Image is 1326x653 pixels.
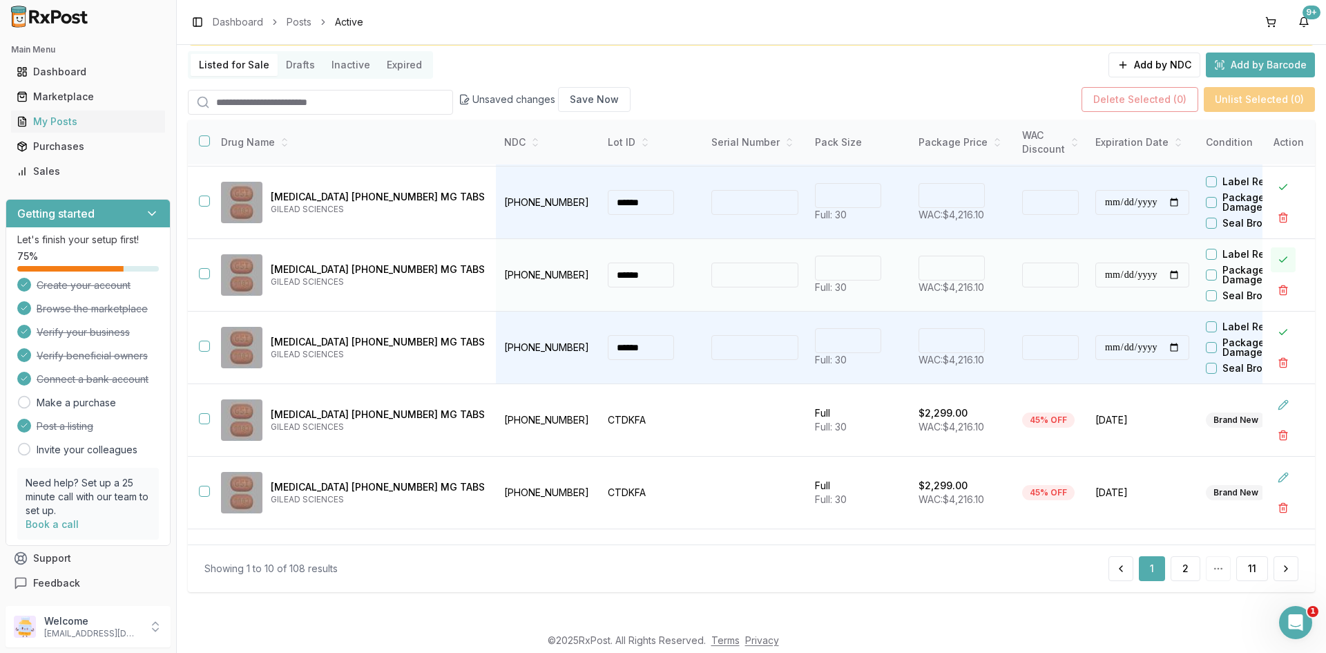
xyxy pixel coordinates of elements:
[271,276,485,287] p: GILEAD SCIENCES
[1095,135,1189,149] div: Expiration Date
[37,372,148,386] span: Connect a bank account
[1279,606,1312,639] iframe: Intercom live chat
[17,233,159,247] p: Let's finish your setup first!
[335,15,363,29] span: Active
[26,476,151,518] p: Need help? Set up a 25 minute call with our team to set up.
[271,204,485,215] p: GILEAD SCIENCES
[815,421,847,433] span: Full: 30
[271,480,485,494] p: [MEDICAL_DATA] [PHONE_NUMBER] MG TABS
[17,249,38,263] span: 75 %
[919,209,984,220] span: WAC: $4,216.10
[496,312,599,384] td: [PHONE_NUMBER]
[11,159,165,184] a: Sales
[815,209,847,220] span: Full: 30
[1236,556,1268,581] button: 11
[14,616,36,638] img: User avatar
[11,44,165,55] h2: Main Menu
[271,349,485,360] p: GILEAD SCIENCES
[815,281,847,293] span: Full: 30
[26,518,79,530] a: Book a call
[496,239,599,312] td: [PHONE_NUMBER]
[37,419,93,433] span: Post a listing
[221,327,262,368] img: Biktarvy 50-200-25 MG TABS
[37,349,148,363] span: Verify beneficial owners
[919,354,984,366] span: WAC: $4,216.10
[1271,465,1296,490] button: Edit
[37,325,130,339] span: Verify your business
[191,54,278,76] button: Listed for Sale
[37,302,148,316] span: Browse the marketplace
[37,396,116,410] a: Make a purchase
[496,167,599,239] td: [PHONE_NUMBER]
[6,160,171,182] button: Sales
[815,354,847,366] span: Full: 30
[608,135,695,149] div: Lot ID
[11,84,165,109] a: Marketplace
[278,54,323,76] button: Drafts
[44,628,140,639] p: [EMAIL_ADDRESS][DOMAIN_NAME]
[1307,606,1318,617] span: 1
[1271,392,1296,417] button: Edit
[6,6,94,28] img: RxPost Logo
[221,545,262,586] img: Biktarvy 50-200-25 MG TABS
[6,546,171,571] button: Support
[323,54,378,76] button: Inactive
[6,86,171,108] button: Marketplace
[1206,53,1315,77] button: Add by Barcode
[815,493,847,505] span: Full: 30
[807,529,910,602] td: Full
[599,384,703,457] td: CTDKFA
[17,115,160,129] div: My Posts
[378,54,430,76] button: Expired
[1271,495,1296,520] button: Delete
[807,457,910,529] td: Full
[1271,278,1296,303] button: Delete
[271,422,485,433] p: GILEAD SCIENCES
[11,109,165,134] a: My Posts
[271,494,485,505] p: GILEAD SCIENCES
[599,457,703,529] td: CTDKFA
[919,135,1006,149] div: Package Price
[1022,413,1075,428] div: 45% OFF
[1222,291,1280,301] label: Seal Broken
[6,111,171,133] button: My Posts
[11,59,165,84] a: Dashboard
[1293,11,1315,33] button: 9+
[711,135,798,149] div: Serial Number
[1222,322,1291,332] label: Label Residue
[1222,193,1301,212] label: Package Damaged
[6,61,171,83] button: Dashboard
[221,472,262,513] img: Biktarvy 50-200-25 MG TABS
[33,576,80,590] span: Feedback
[37,278,131,292] span: Create your account
[919,406,968,420] p: $2,299.00
[1271,320,1296,345] button: Close
[1095,413,1189,427] span: [DATE]
[745,634,779,646] a: Privacy
[1222,338,1301,357] label: Package Damaged
[919,479,968,493] p: $2,299.00
[1222,363,1280,373] label: Seal Broken
[1271,538,1296,562] button: Edit
[1171,556,1200,581] button: 2
[496,457,599,529] td: [PHONE_NUMBER]
[711,634,740,646] a: Terms
[221,182,262,223] img: Biktarvy 50-200-25 MG TABS
[1022,129,1079,156] div: WAC Discount
[1206,485,1266,500] div: Brand New
[807,120,910,165] th: Pack Size
[6,571,171,596] button: Feedback
[271,335,485,349] p: [MEDICAL_DATA] [PHONE_NUMBER] MG TABS
[1271,175,1296,200] button: Close
[221,399,262,441] img: Biktarvy 50-200-25 MG TABS
[271,263,485,276] p: [MEDICAL_DATA] [PHONE_NUMBER] MG TABS
[204,562,338,576] div: Showing 1 to 10 of 108 results
[1022,485,1075,500] div: 45% OFF
[213,15,363,29] nav: breadcrumb
[496,529,599,602] td: [PHONE_NUMBER]
[558,87,631,112] button: Save Now
[1108,53,1200,77] button: Add by NDC
[1262,120,1315,165] th: Action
